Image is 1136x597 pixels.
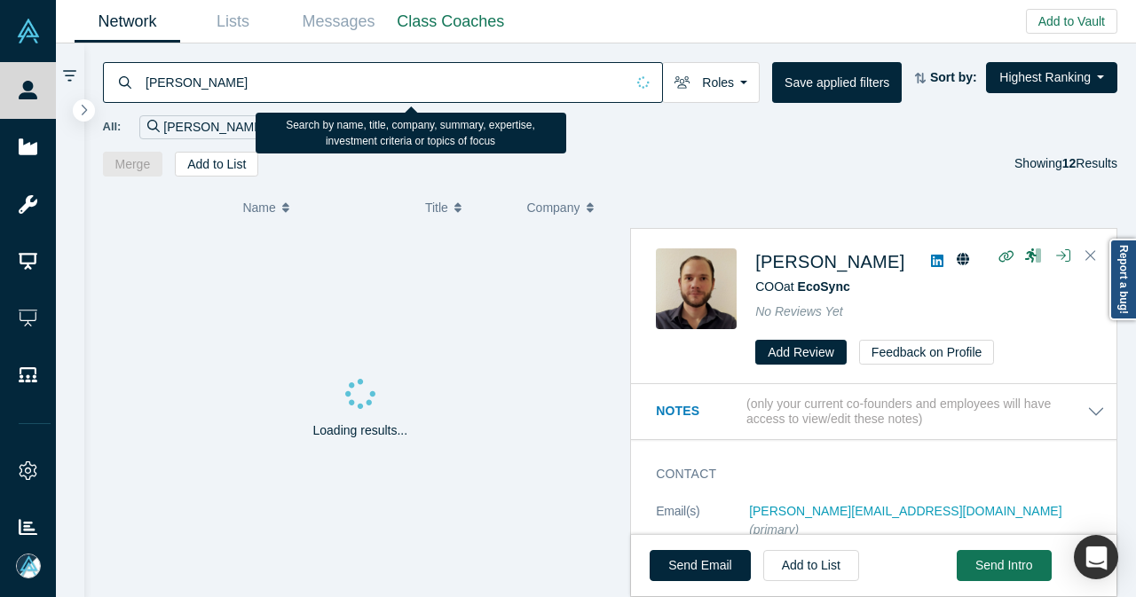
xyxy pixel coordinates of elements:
[662,62,760,103] button: Roles
[755,340,847,365] button: Add Review
[16,19,41,43] img: Alchemist Vault Logo
[656,248,737,329] img: Miklos Mohos's Profile Image
[930,70,977,84] strong: Sort by:
[656,397,1105,427] button: Notes (only your current co-founders and employees will have access to view/edit these notes)
[265,117,279,137] button: Remove Filter
[650,550,751,581] a: Send Email
[763,550,859,581] button: Add to List
[772,62,902,103] button: Save applied filters
[1062,156,1117,170] span: Results
[1062,156,1077,170] strong: 12
[755,252,904,271] a: [PERSON_NAME]
[103,118,122,136] span: All:
[527,189,580,226] span: Company
[755,279,850,294] span: COO at
[986,62,1117,93] button: Highest Ranking
[1109,239,1136,320] a: Report a bug!
[139,115,287,139] div: [PERSON_NAME]
[746,397,1087,427] p: (only your current co-founders and employees will have access to view/edit these notes)
[144,61,625,103] input: Search by name, title, company, summary, expertise, investment criteria or topics of focus
[749,504,1061,518] a: [PERSON_NAME][EMAIL_ADDRESS][DOMAIN_NAME]
[175,152,258,177] button: Add to List
[313,421,408,440] p: Loading results...
[656,465,1080,483] h3: Contact
[1026,9,1117,34] button: Add to Vault
[75,1,180,43] a: Network
[1014,152,1117,177] div: Showing
[286,1,391,43] a: Messages
[749,522,799,537] span: (primary)
[957,550,1052,581] button: Send Intro
[180,1,286,43] a: Lists
[16,554,41,578] img: Mia Scott's Account
[425,189,448,226] span: Title
[798,279,850,294] a: EcoSync
[1077,242,1104,271] button: Close
[425,189,509,226] button: Title
[242,189,275,226] span: Name
[859,340,995,365] button: Feedback on Profile
[103,152,163,177] button: Merge
[755,304,843,318] span: No Reviews Yet
[527,189,611,226] button: Company
[656,402,743,420] h3: Notes
[242,189,406,226] button: Name
[391,1,510,43] a: Class Coaches
[656,502,749,558] dt: Email(s)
